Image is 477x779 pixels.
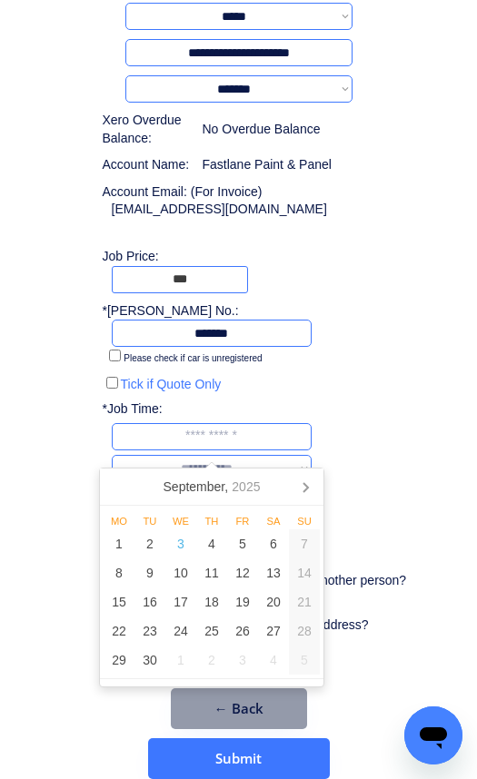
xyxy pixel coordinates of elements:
div: No Overdue Balance [203,121,321,139]
div: 19 [227,587,258,616]
div: Su [289,517,320,527]
div: Job Price: [103,248,393,266]
div: 26 [227,616,258,646]
div: Account Email: (For Invoice) [103,183,393,202]
button: Submit [148,738,330,779]
div: 27 [258,616,289,646]
div: 10 [165,558,196,587]
div: Fr [227,517,258,527]
div: 13 [258,558,289,587]
div: Th [196,517,227,527]
div: 5 [289,646,320,675]
div: 23 [134,616,165,646]
div: 25 [196,616,227,646]
div: Tu [134,517,165,527]
i: 2025 [232,480,260,493]
div: 24 [165,616,196,646]
div: 5 [227,529,258,558]
div: 16 [134,587,165,616]
div: 28 [289,616,320,646]
div: 2 [134,529,165,558]
div: Mo [104,517,134,527]
div: 30 [134,646,165,675]
div: 3 [227,646,258,675]
div: 22 [104,616,134,646]
div: September, [156,472,268,501]
div: 4 [196,529,227,558]
div: 9 [134,558,165,587]
div: 1 [165,646,196,675]
div: 1 [104,529,134,558]
div: 8 [104,558,134,587]
div: *[PERSON_NAME] No.: [103,302,239,320]
label: Please check if car is unregistered [124,353,262,363]
div: 21 [289,587,320,616]
div: 11 [196,558,227,587]
div: Fastlane Paint & Panel [203,156,332,174]
div: 6 [258,529,289,558]
div: 2 [196,646,227,675]
div: 12 [227,558,258,587]
div: [EMAIL_ADDRESS][DOMAIN_NAME] [112,201,327,219]
div: 15 [104,587,134,616]
div: 7 [289,529,320,558]
div: 3 [165,529,196,558]
div: *Job Time: [103,400,174,419]
div: 29 [104,646,134,675]
div: We [165,517,196,527]
button: ← Back [171,688,307,729]
div: Sa [258,517,289,527]
div: 18 [196,587,227,616]
div: Account Name: [103,156,194,174]
div: 14 [289,558,320,587]
div: Xero Overdue Balance: [103,112,194,147]
div: 17 [165,587,196,616]
label: Tick if Quote Only [121,377,222,391]
div: 20 [258,587,289,616]
iframe: Button to launch messaging window [404,706,462,764]
div: 4 [258,646,289,675]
